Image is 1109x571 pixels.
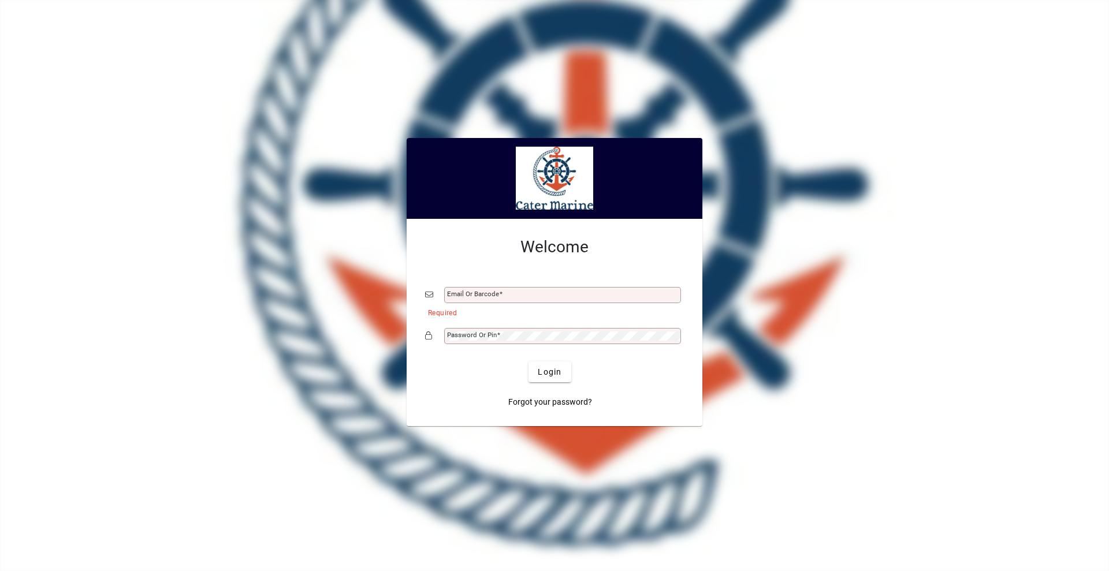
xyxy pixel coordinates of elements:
[425,237,684,257] h2: Welcome
[504,391,597,412] a: Forgot your password?
[508,396,592,408] span: Forgot your password?
[428,306,675,318] mat-error: Required
[447,290,499,298] mat-label: Email or Barcode
[538,366,561,378] span: Login
[447,331,497,339] mat-label: Password or Pin
[529,361,571,382] button: Login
